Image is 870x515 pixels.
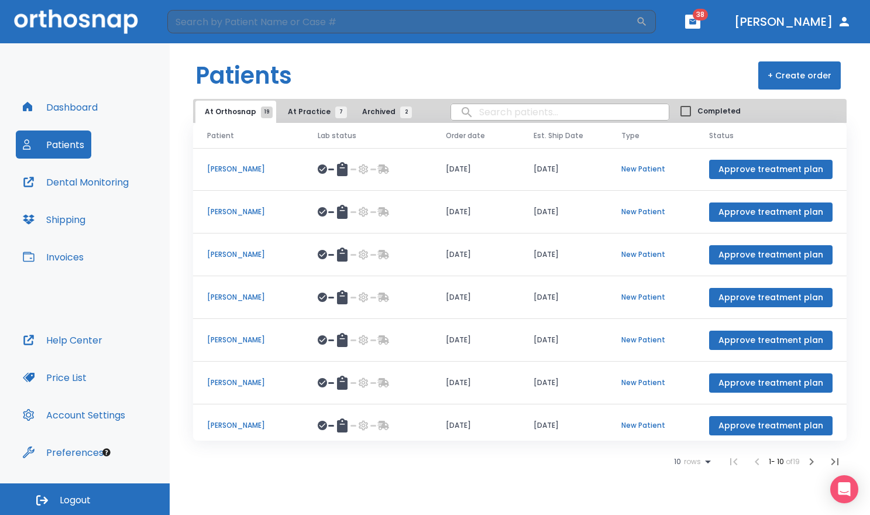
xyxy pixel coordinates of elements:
span: 38 [693,9,708,20]
span: 19 [261,107,273,118]
span: At Orthosnap [205,107,267,117]
td: [DATE] [520,404,607,447]
button: Help Center [16,326,109,354]
td: [DATE] [432,276,520,319]
div: tabs [195,101,418,123]
td: [DATE] [432,362,520,404]
button: Approve treatment plan [709,160,833,179]
span: Order date [446,131,485,141]
p: [PERSON_NAME] [207,164,290,174]
p: [PERSON_NAME] [207,335,290,345]
p: [PERSON_NAME] [207,207,290,217]
span: At Practice [288,107,341,117]
span: Lab status [318,131,356,141]
p: [PERSON_NAME] [207,377,290,388]
span: Status [709,131,734,141]
td: [DATE] [432,319,520,362]
span: Type [621,131,639,141]
button: Price List [16,363,94,392]
p: [PERSON_NAME] [207,420,290,431]
span: 7 [335,107,347,118]
button: + Create order [758,61,841,90]
img: Orthosnap [14,9,138,33]
span: Completed [697,106,741,116]
button: Invoices [16,243,91,271]
button: Approve treatment plan [709,373,833,393]
span: Logout [60,494,91,507]
p: [PERSON_NAME] [207,292,290,303]
button: Approve treatment plan [709,331,833,350]
td: [DATE] [520,362,607,404]
button: Approve treatment plan [709,288,833,307]
button: Dental Monitoring [16,168,136,196]
button: Approve treatment plan [709,202,833,222]
span: 10 [674,458,681,466]
button: Dashboard [16,93,105,121]
button: Patients [16,131,91,159]
h1: Patients [195,58,292,93]
td: [DATE] [520,276,607,319]
button: Account Settings [16,401,132,429]
input: Search by Patient Name or Case # [167,10,636,33]
p: New Patient [621,164,681,174]
input: search [451,101,669,123]
p: New Patient [621,249,681,260]
td: [DATE] [432,191,520,234]
p: [PERSON_NAME] [207,249,290,260]
td: [DATE] [520,191,607,234]
span: 1 - 10 [769,456,786,466]
span: of 19 [786,456,800,466]
td: [DATE] [520,234,607,276]
p: New Patient [621,292,681,303]
p: New Patient [621,420,681,431]
td: [DATE] [520,148,607,191]
span: Patient [207,131,234,141]
p: New Patient [621,207,681,217]
td: [DATE] [432,148,520,191]
button: Approve treatment plan [709,245,833,265]
span: 2 [400,107,412,118]
div: Open Intercom Messenger [830,475,858,503]
span: Archived [362,107,406,117]
span: Est. Ship Date [534,131,583,141]
p: New Patient [621,377,681,388]
span: rows [681,458,701,466]
button: Shipping [16,205,92,234]
button: Approve treatment plan [709,416,833,435]
div: Tooltip anchor [101,447,112,458]
td: [DATE] [432,404,520,447]
td: [DATE] [520,319,607,362]
p: New Patient [621,335,681,345]
button: Preferences [16,438,111,466]
button: [PERSON_NAME] [730,11,856,32]
td: [DATE] [432,234,520,276]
